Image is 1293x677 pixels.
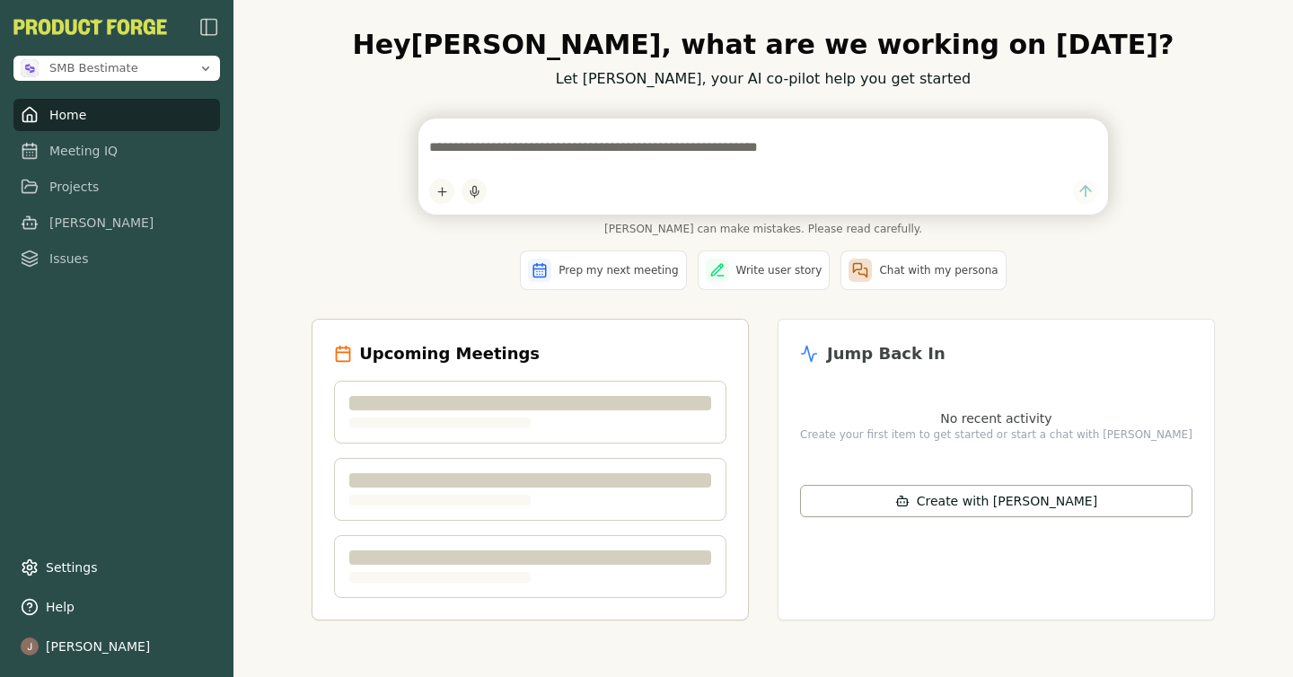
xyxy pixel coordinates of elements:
[198,16,220,38] img: sidebar
[840,251,1006,290] button: Chat with my persona
[13,207,220,239] a: [PERSON_NAME]
[917,492,1097,510] span: Create with [PERSON_NAME]
[736,263,822,277] span: Write user story
[49,60,138,76] span: SMB Bestimate
[49,214,154,232] span: [PERSON_NAME]
[13,19,167,35] img: Product Forge
[879,263,998,277] span: Chat with my persona
[800,427,1192,442] p: Create your first item to get started or start a chat with [PERSON_NAME]
[429,179,454,204] button: Add content to chat
[13,135,220,167] a: Meeting IQ
[13,242,220,275] a: Issues
[418,222,1108,236] span: [PERSON_NAME] can make mistakes. Please read carefully.
[21,59,39,77] img: SMB Bestimate
[312,29,1215,61] h1: Hey [PERSON_NAME] , what are we working on [DATE]?
[520,251,686,290] button: Prep my next meeting
[800,409,1192,427] p: No recent activity
[1073,180,1097,204] button: Send message
[462,179,487,204] button: Start dictation
[13,56,220,81] button: Open organization switcher
[13,171,220,203] a: Projects
[13,551,220,584] a: Settings
[312,68,1215,90] p: Let [PERSON_NAME], your AI co-pilot help you get started
[359,341,540,366] h2: Upcoming Meetings
[13,591,220,623] button: Help
[559,263,678,277] span: Prep my next meeting
[698,251,831,290] button: Write user story
[21,637,39,655] img: profile
[49,250,89,268] span: Issues
[49,106,86,124] span: Home
[13,99,220,131] a: Home
[49,178,99,196] span: Projects
[13,19,167,35] button: PF-Logo
[13,630,220,663] button: [PERSON_NAME]
[827,341,946,366] h2: Jump Back In
[198,16,220,38] button: Close Sidebar
[49,142,118,160] span: Meeting IQ
[800,485,1192,517] button: Create with [PERSON_NAME]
